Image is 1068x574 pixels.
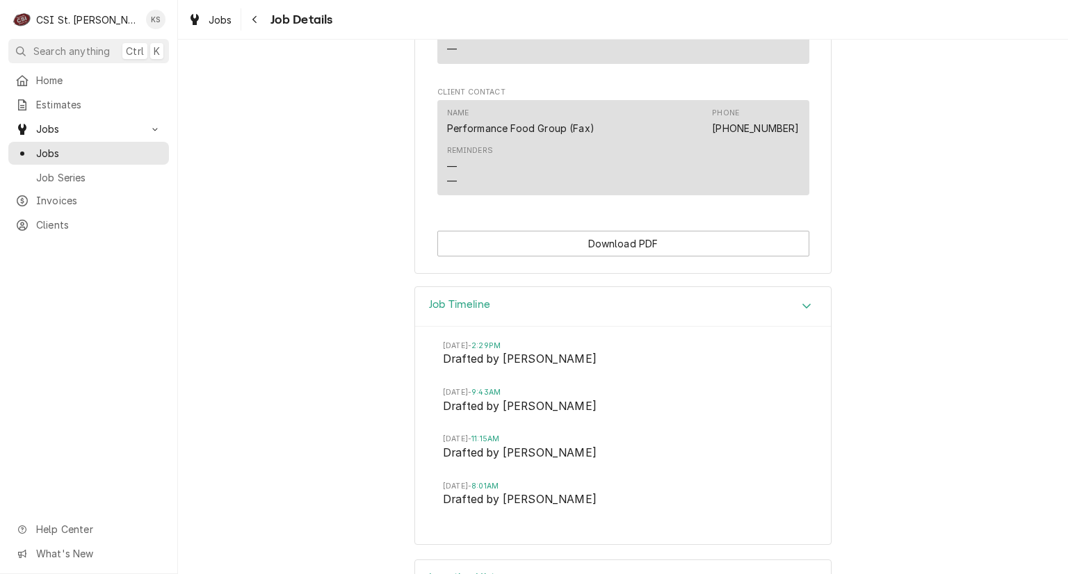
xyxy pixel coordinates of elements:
span: Clients [36,218,162,232]
div: Button Group [437,231,809,256]
span: Help Center [36,522,161,536]
span: Invoices [36,193,162,208]
a: Estimates [8,93,169,116]
span: Estimates [36,97,162,112]
em: 2:29PM [471,341,501,350]
span: What's New [36,546,161,561]
a: Go to Jobs [8,117,169,140]
a: Go to What's New [8,542,169,565]
a: Clients [8,213,169,236]
button: Search anythingCtrlK [8,39,169,63]
div: — [447,42,457,56]
button: Navigate back [244,8,266,31]
li: Event [443,341,803,387]
div: Name [447,108,594,136]
span: Jobs [36,122,141,136]
div: Name [447,108,469,119]
span: K [154,44,160,58]
div: Job Timeline [414,286,832,545]
span: Timestamp [443,341,803,352]
span: Ctrl [126,44,144,58]
span: Client Contact [437,87,809,98]
span: Event String [443,351,803,370]
span: Event String [443,491,803,511]
div: Accordion Header [415,287,831,327]
div: Contact [437,100,809,195]
span: Job Series [36,170,162,185]
li: Event [443,481,803,527]
a: Home [8,69,169,92]
a: Jobs [8,142,169,165]
a: Job Series [8,166,169,189]
li: Event [443,434,803,480]
a: Go to Help Center [8,518,169,541]
span: Home [36,73,162,88]
div: Phone [712,108,799,136]
em: 11:15AM [471,434,499,443]
span: Search anything [33,44,110,58]
div: KS [146,10,165,29]
div: Client Contact List [437,100,809,202]
div: CSI St. Louis's Avatar [13,10,32,29]
h3: Job Timeline [429,298,490,311]
div: Client Contact [437,87,809,202]
div: Accordion Body [415,327,831,527]
button: Accordion Details Expand Trigger [415,287,831,327]
div: Button Group Row [437,231,809,256]
div: Phone [712,108,739,119]
a: Jobs [182,8,238,31]
button: Download PDF [437,231,809,256]
span: Jobs [209,13,232,27]
em: 9:43AM [471,388,501,397]
em: 8:01AM [471,482,499,491]
span: Job Details [266,10,333,29]
a: Invoices [8,189,169,212]
div: Reminders [447,145,493,156]
div: Accordion Footer [415,527,831,544]
div: — [447,174,457,188]
div: Reminders [447,145,493,188]
div: C [13,10,32,29]
div: — [447,159,457,174]
span: Timestamp [443,387,803,398]
span: Event String [443,445,803,464]
div: CSI St. [PERSON_NAME] [36,13,138,27]
a: [PHONE_NUMBER] [712,122,799,134]
div: Kris Swearingen's Avatar [146,10,165,29]
li: Event [443,387,803,434]
span: Timestamp [443,481,803,492]
div: Performance Food Group (Fax) [447,121,594,136]
span: Event String [443,398,803,418]
span: Timestamp [443,434,803,445]
span: Jobs [36,146,162,161]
